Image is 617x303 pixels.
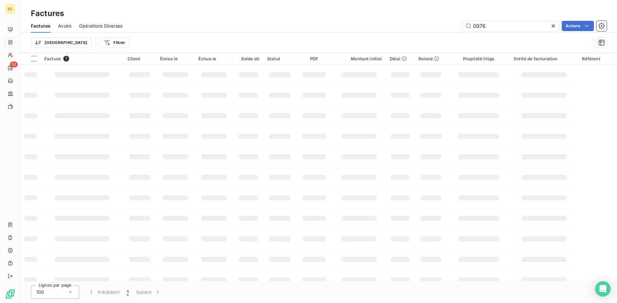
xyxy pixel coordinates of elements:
[5,289,15,299] img: Logo LeanPay
[31,38,92,48] button: [GEOGRAPHIC_DATA]
[582,56,613,61] div: Référent
[10,62,18,67] span: 52
[44,56,61,61] span: Facture
[390,56,411,61] div: Délai
[132,285,165,299] button: Suivant
[336,56,382,61] div: Montant initial
[418,56,443,61] div: Retard
[63,56,69,62] span: 1
[562,21,594,31] button: Actions
[84,285,123,299] button: Précédent
[300,56,328,61] div: PDF
[514,56,574,61] div: Entité de facturation
[128,56,152,61] div: Client
[595,281,611,297] div: Open Intercom Messenger
[36,289,44,295] span: 100
[58,23,71,29] span: Avoirs
[127,289,129,295] span: 1
[100,38,129,48] button: Filtrer
[123,285,132,299] button: 1
[451,56,506,61] div: Propriété litige
[237,56,259,61] div: Solde dû
[31,8,64,19] h3: Factures
[463,21,559,31] input: Rechercher
[31,23,50,29] span: Factures
[5,4,15,14] div: EC
[79,23,122,29] span: Opérations Diverses
[267,56,292,61] div: Statut
[160,56,191,61] div: Émise le
[198,56,229,61] div: Échue le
